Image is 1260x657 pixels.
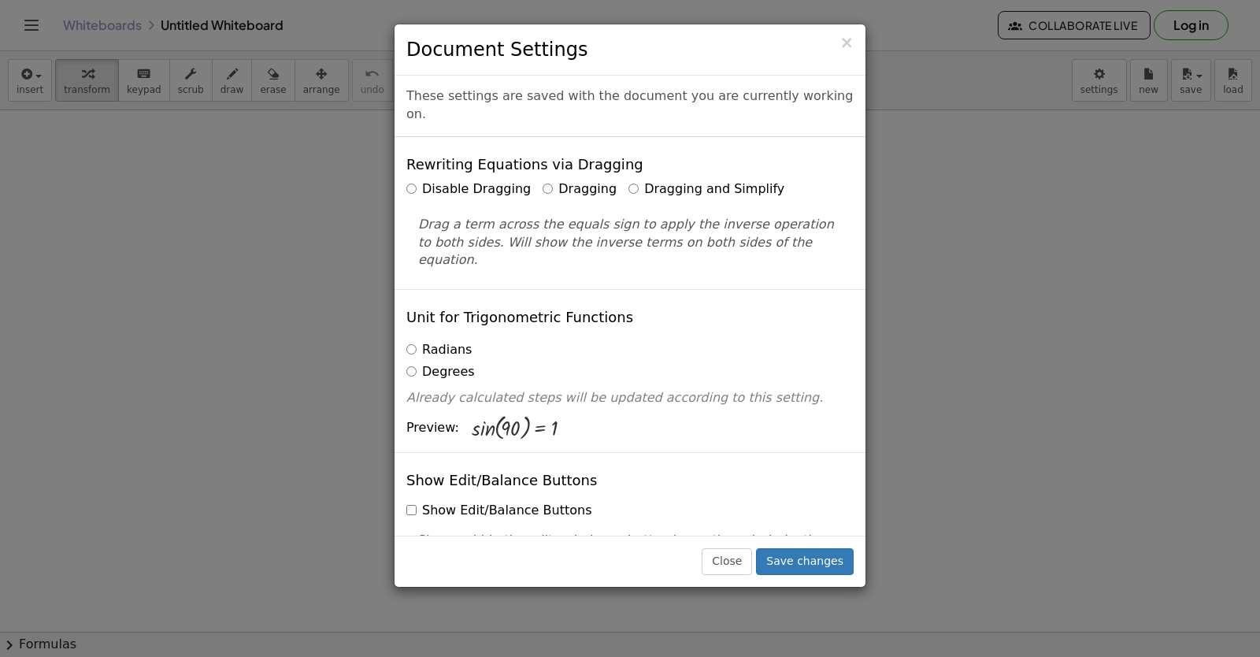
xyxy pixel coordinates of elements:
[543,180,617,199] label: Dragging
[406,36,854,63] h3: Document Settings
[702,548,752,575] button: Close
[839,33,854,52] span: ×
[543,184,553,194] input: Dragging
[418,532,842,550] p: Show or hide the edit or balance button beneath each derivation.
[406,341,472,359] label: Radians
[406,180,531,199] label: Disable Dragging
[406,344,417,354] input: Radians
[406,157,643,173] h4: Rewriting Equations via Dragging
[756,548,854,575] button: Save changes
[628,184,639,194] input: Dragging and Simplify
[406,473,597,488] h4: Show Edit/Balance Buttons
[406,389,854,407] p: Already calculated steps will be updated according to this setting.
[395,76,865,137] div: These settings are saved with the document you are currently working on.
[406,184,417,194] input: Disable Dragging
[628,180,784,199] label: Dragging and Simplify
[418,216,842,270] p: Drag a term across the equals sign to apply the inverse operation to both sides. Will show the in...
[406,419,459,437] span: Preview:
[839,35,854,51] button: Close
[406,366,417,377] input: Degrees
[406,310,633,325] h4: Unit for Trigonometric Functions
[406,502,591,520] label: Show Edit/Balance Buttons
[406,363,475,381] label: Degrees
[406,505,417,515] input: Show Edit/Balance Buttons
